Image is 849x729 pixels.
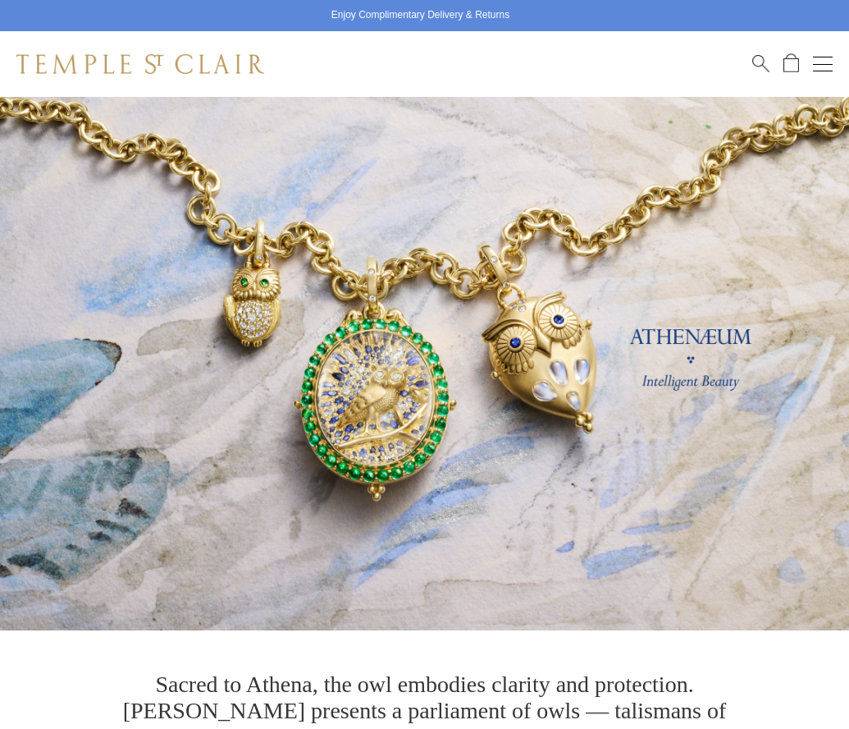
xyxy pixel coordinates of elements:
a: Search [752,53,769,74]
button: Open navigation [813,54,833,74]
p: Enjoy Complimentary Delivery & Returns [331,7,509,24]
a: Open Shopping Bag [783,53,799,74]
img: Temple St. Clair [16,54,264,74]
